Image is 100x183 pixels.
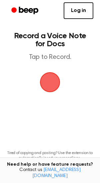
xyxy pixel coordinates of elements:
img: Beep Logo [40,72,60,92]
a: Log in [64,2,93,19]
p: Tap to Record. [12,53,88,62]
span: Contact us [4,167,96,179]
a: Beep [7,4,44,17]
p: Tired of copying and pasting? Use the extension to automatically insert your recordings. [5,151,95,161]
a: [EMAIL_ADDRESS][DOMAIN_NAME] [32,168,81,178]
h1: Record a Voice Note for Docs [12,32,88,48]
